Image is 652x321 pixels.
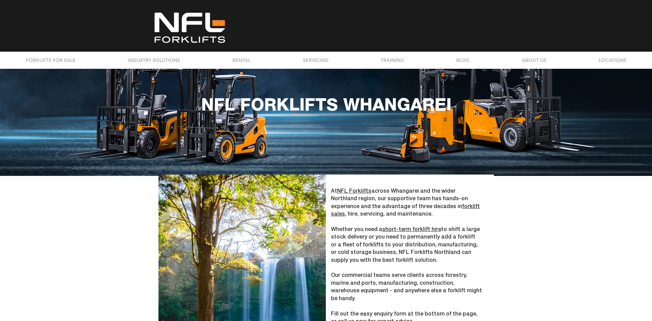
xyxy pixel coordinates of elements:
a: INDUSTRY SOLUTIONS [101,52,206,69]
p: FORKLIFTS FOR SALE [23,52,79,69]
p: INDUSTRY SOLUTIONS [124,52,183,69]
p: SERVICING [299,52,332,69]
span: NFL FORKLIFTS WHANGAREI [201,94,451,115]
a: TRAINING [354,52,430,69]
p: BLOG [453,52,473,69]
a: SERVICING [277,52,354,69]
a: short-term forklift hire [382,227,441,232]
p: LOCATIONS [595,52,630,69]
a: NFL Forklifts [337,189,371,194]
div: ABOUT US [496,52,572,69]
span: Our commercial teams serve clients across forestry, marine and ports, manufacturing, construction... [331,273,482,301]
a: RENTAL [206,52,277,69]
img: NFL White_LG clearcut.png [151,11,229,44]
p: ABOUT US [519,52,550,69]
a: BLOG [430,52,496,69]
p: RENTAL [229,52,254,69]
div: LOCATIONS [572,52,652,69]
p: TRAINING [377,52,407,69]
span: Whether you need a to shift a large stock delivery or you need to permanently add a forklift or a... [331,227,480,263]
span: At across Whangarei and the wider Northland region, our supportive team has hands-on experience a... [331,189,480,217]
